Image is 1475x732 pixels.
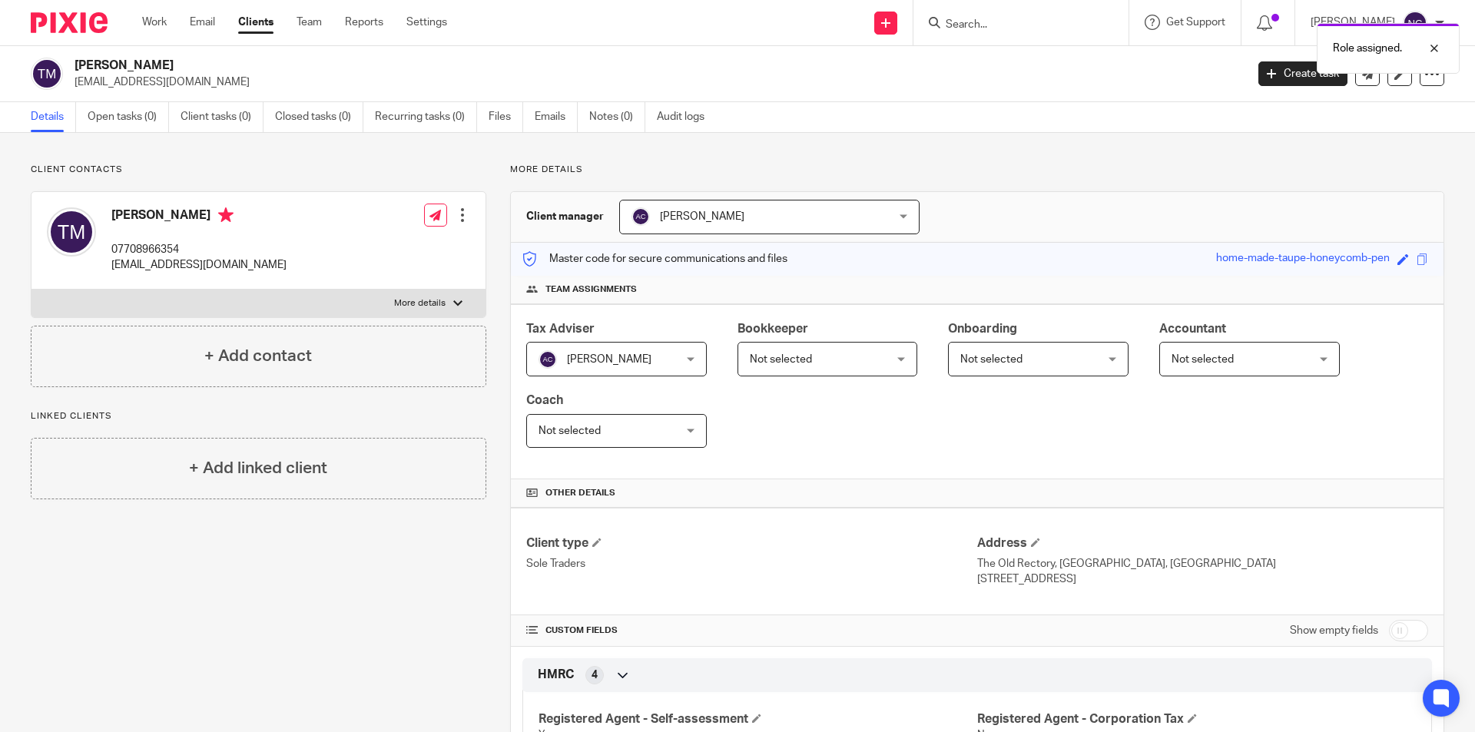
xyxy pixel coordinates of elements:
span: 4 [592,667,598,683]
img: svg%3E [31,58,63,90]
h4: Client type [526,535,977,551]
p: [STREET_ADDRESS] [977,571,1428,587]
p: More details [394,297,446,310]
h4: + Add contact [204,344,312,368]
h4: CUSTOM FIELDS [526,624,977,637]
span: Other details [545,487,615,499]
a: Open tasks (0) [88,102,169,132]
a: Settings [406,15,447,30]
img: svg%3E [1403,11,1427,35]
a: Reports [345,15,383,30]
h4: Registered Agent - Self-assessment [539,711,977,727]
a: Files [489,102,523,132]
h4: Registered Agent - Corporation Tax [977,711,1416,727]
span: Accountant [1159,323,1226,335]
a: Notes (0) [589,102,645,132]
span: HMRC [538,667,574,683]
span: Not selected [1172,354,1234,365]
img: svg%3E [539,350,557,369]
span: Tax Adviser [526,323,595,335]
p: Linked clients [31,410,486,422]
a: Clients [238,15,273,30]
div: home-made-taupe-honeycomb-pen [1216,250,1390,268]
h4: + Add linked client [189,456,327,480]
h4: [PERSON_NAME] [111,207,287,227]
p: The Old Rectory, [GEOGRAPHIC_DATA], [GEOGRAPHIC_DATA] [977,556,1428,571]
a: Work [142,15,167,30]
span: Coach [526,394,563,406]
a: Details [31,102,76,132]
p: Client contacts [31,164,486,176]
h4: Address [977,535,1428,551]
p: More details [510,164,1444,176]
a: Create task [1258,61,1347,86]
span: Not selected [750,354,812,365]
img: svg%3E [47,207,96,257]
span: [PERSON_NAME] [567,354,651,365]
a: Closed tasks (0) [275,102,363,132]
p: 07708966354 [111,242,287,257]
img: svg%3E [631,207,650,226]
span: Not selected [960,354,1023,365]
a: Audit logs [657,102,716,132]
img: Pixie [31,12,108,33]
h2: [PERSON_NAME] [75,58,1003,74]
p: Role assigned. [1333,41,1402,56]
span: Team assignments [545,283,637,296]
a: Team [297,15,322,30]
p: Master code for secure communications and files [522,251,787,267]
h3: Client manager [526,209,604,224]
span: [PERSON_NAME] [660,211,744,222]
span: Bookkeeper [737,323,808,335]
a: Email [190,15,215,30]
span: Not selected [539,426,601,436]
p: Sole Traders [526,556,977,571]
p: [EMAIL_ADDRESS][DOMAIN_NAME] [111,257,287,273]
a: Recurring tasks (0) [375,102,477,132]
i: Primary [218,207,234,223]
span: Onboarding [948,323,1017,335]
label: Show empty fields [1290,623,1378,638]
p: [EMAIL_ADDRESS][DOMAIN_NAME] [75,75,1235,90]
a: Emails [535,102,578,132]
a: Client tasks (0) [181,102,264,132]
